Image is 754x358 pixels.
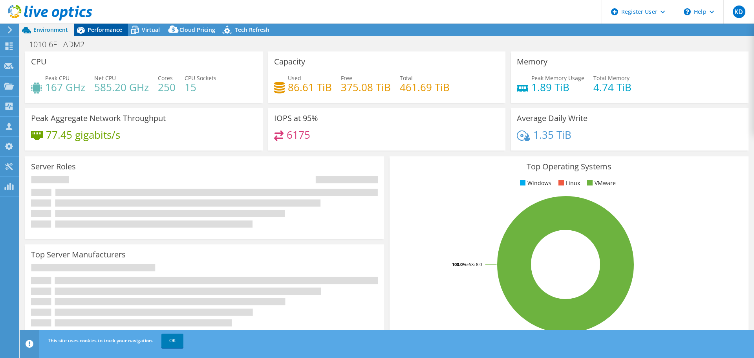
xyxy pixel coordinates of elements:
h4: 167 GHz [45,83,85,92]
span: Cores [158,74,173,82]
span: Environment [33,26,68,33]
h4: 86.61 TiB [288,83,332,92]
span: Peak Memory Usage [531,74,584,82]
h3: Server Roles [31,162,76,171]
span: Peak CPU [45,74,70,82]
span: KD [733,6,745,18]
li: Windows [518,179,551,187]
h4: 375.08 TiB [341,83,391,92]
h3: Memory [517,57,547,66]
h3: Top Operating Systems [395,162,743,171]
h4: 6175 [287,130,310,139]
h3: Peak Aggregate Network Throughput [31,114,166,123]
li: Linux [556,179,580,187]
h4: 1.89 TiB [531,83,584,92]
h3: Average Daily Write [517,114,587,123]
h4: 77.45 gigabits/s [46,130,120,139]
tspan: ESXi 8.0 [467,261,482,267]
h4: 1.35 TiB [533,130,571,139]
span: Net CPU [94,74,116,82]
h4: 585.20 GHz [94,83,149,92]
a: OK [161,334,183,348]
tspan: 100.0% [452,261,467,267]
h4: 250 [158,83,176,92]
h3: IOPS at 95% [274,114,318,123]
span: Used [288,74,301,82]
h1: 1010-6FL-ADM2 [26,40,97,49]
h3: Top Server Manufacturers [31,250,126,259]
h3: CPU [31,57,47,66]
span: Tech Refresh [235,26,269,33]
span: Cloud Pricing [179,26,215,33]
span: This site uses cookies to track your navigation. [48,337,153,344]
h4: 4.74 TiB [593,83,631,92]
li: VMware [585,179,616,187]
h4: 461.69 TiB [400,83,450,92]
h4: 15 [185,83,216,92]
span: CPU Sockets [185,74,216,82]
span: Virtual [142,26,160,33]
h3: Capacity [274,57,305,66]
span: Performance [88,26,122,33]
svg: \n [684,8,691,15]
span: Total Memory [593,74,630,82]
span: Total [400,74,413,82]
span: Free [341,74,352,82]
